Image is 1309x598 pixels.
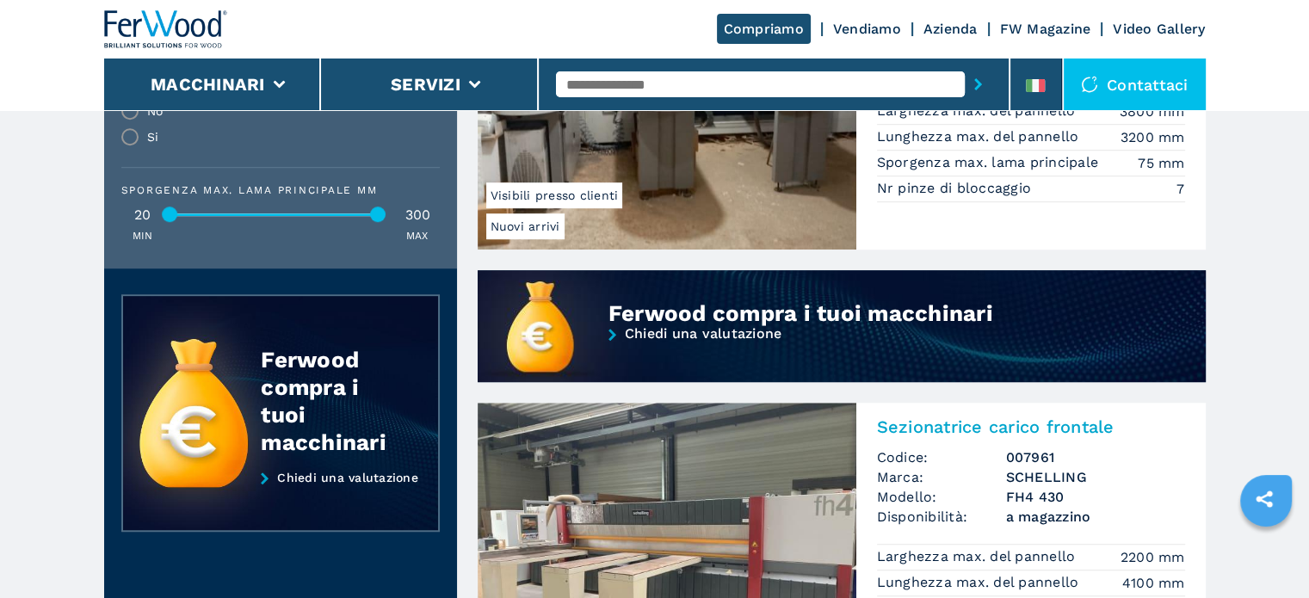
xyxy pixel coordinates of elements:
p: MIN [133,229,153,244]
span: Visibili presso clienti [486,182,623,208]
p: Larghezza max. del pannello [877,547,1080,566]
em: 3800 mm [1120,102,1185,121]
button: Servizi [391,74,460,95]
div: 300 [397,208,440,222]
a: Chiedi una valutazione [121,471,440,533]
button: Macchinari [151,74,265,95]
span: Marca: [877,467,1006,487]
a: FW Magazine [1000,21,1091,37]
img: Ferwood [104,10,228,48]
span: Disponibilità: [877,507,1006,527]
span: Nuovi arrivi [486,213,565,239]
span: Codice: [877,447,1006,467]
em: 3200 mm [1121,127,1185,147]
p: Nr pinze di bloccaggio [877,179,1036,198]
div: Si [147,131,159,143]
a: sharethis [1243,478,1286,521]
em: 4100 mm [1122,573,1185,593]
h3: FH4 430 [1006,487,1185,507]
div: 20 [121,208,164,222]
p: Sporgenza max. lama principale [877,153,1103,172]
p: Larghezza max. del pannello [877,102,1080,120]
h3: SCHELLING [1006,467,1185,487]
iframe: Chat [1236,521,1296,585]
p: Lunghezza max. del pannello [877,573,1084,592]
h2: Sezionatrice carico frontale [877,416,1185,437]
div: Ferwood compra i tuoi macchinari [608,299,1086,327]
div: Sporgenza max. lama principale mm [121,185,440,195]
p: Lunghezza max. del pannello [877,127,1084,146]
a: Video Gallery [1113,21,1205,37]
a: Chiedi una valutazione [478,327,1206,385]
span: a magazzino [1006,507,1185,527]
div: Contattaci [1064,59,1206,110]
em: 7 [1176,179,1184,199]
button: submit-button [965,65,991,104]
em: 75 mm [1138,153,1184,173]
a: Vendiamo [833,21,901,37]
div: Ferwood compra i tuoi macchinari [261,346,404,456]
div: No [147,105,164,117]
em: 2200 mm [1121,547,1185,567]
a: Compriamo [717,14,811,44]
a: Azienda [923,21,978,37]
span: Modello: [877,487,1006,507]
img: Contattaci [1081,76,1098,93]
h3: 007961 [1006,447,1185,467]
p: MAX [406,229,429,244]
